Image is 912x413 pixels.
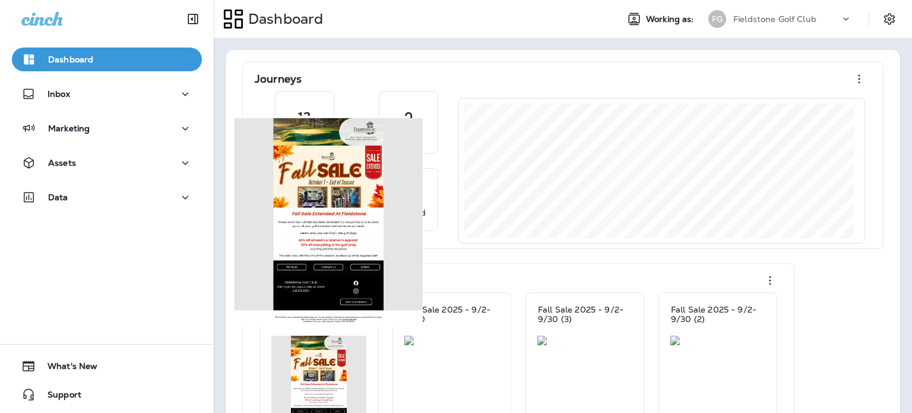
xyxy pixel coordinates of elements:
[235,118,423,324] img: 27ed531f-17af-479b-a944-c67ebebe7aad.jpg
[12,116,202,140] button: Marketing
[879,8,900,30] button: Settings
[670,336,765,345] img: 77ce2375-bd50-4675-820e-48c90afad7f4.jpg
[48,193,68,202] p: Data
[298,111,310,122] p: 12
[243,10,323,28] p: Dashboard
[48,124,90,133] p: Marketing
[404,336,499,345] img: 11004792-fbce-4939-89cf-680fbb80dc42.jpg
[708,10,726,28] div: FG
[12,82,202,106] button: Inbox
[176,7,210,31] button: Collapse Sidebar
[733,14,816,24] p: Fieldstone Golf Club
[671,305,765,324] p: Fall Sale 2025 - 9/2-9/30 (2)
[12,151,202,175] button: Assets
[12,383,202,406] button: Support
[12,354,202,378] button: What's New
[404,111,413,122] p: 0
[537,336,632,345] img: 4aab24b9-4aab-4fa5-bfd9-89522c1daf12.jpg
[538,305,632,324] p: Fall Sale 2025 - 9/2-9/30 (3)
[405,305,499,324] p: Fall Sale 2025 - 9/2-9/30
[48,55,93,64] p: Dashboard
[36,390,81,404] span: Support
[48,158,76,168] p: Assets
[255,73,302,85] p: Journeys
[47,89,70,99] p: Inbox
[12,185,202,209] button: Data
[36,361,97,376] span: What's New
[646,14,696,24] span: Working as:
[12,48,202,71] button: Dashboard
